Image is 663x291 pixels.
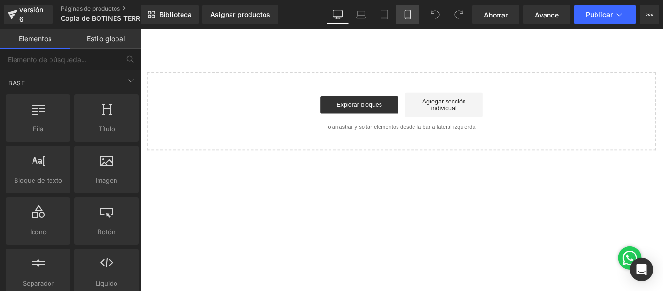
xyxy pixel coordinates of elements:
[98,228,116,236] font: Botón
[426,5,445,24] button: Deshacer
[630,258,653,281] div: Abrir Intercom Messenger
[349,5,373,24] a: Computadora portátil
[210,10,270,18] font: Asignar productos
[61,14,192,22] font: Copia de BOTINES TERREX BEIGE DAMA
[19,34,51,43] font: Elementos
[141,5,199,24] a: Nueva Biblioteca
[33,125,43,133] font: Fila
[96,279,117,287] font: Líquido
[396,5,419,24] a: Móvil
[99,125,115,133] font: Título
[14,176,62,184] font: Bloque de texto
[535,11,559,19] font: Avance
[220,81,271,89] font: Explorar bloques
[373,5,396,24] a: Tableta
[316,77,365,93] font: Agregar sección individual
[61,5,120,12] font: Páginas de productos
[61,5,172,13] a: Páginas de productos
[4,5,53,24] a: versión 6
[586,10,613,18] font: Publicar
[19,5,43,23] font: versión 6
[326,5,349,24] a: De oficina
[640,5,659,24] button: Más
[23,279,54,287] font: Separador
[159,10,192,18] font: Biblioteca
[87,34,125,43] font: Estilo global
[8,79,25,86] font: Base
[523,5,570,24] a: Avance
[202,75,290,95] a: Explorar bloques
[30,228,47,236] font: Icono
[96,176,117,184] font: Imagen
[211,106,377,113] font: o arrastrar y soltar elementos desde la barra lateral izquierda
[298,71,385,99] a: Agregar sección individual
[574,5,636,24] button: Publicar
[484,11,508,19] font: Ahorrar
[449,5,468,24] button: Rehacer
